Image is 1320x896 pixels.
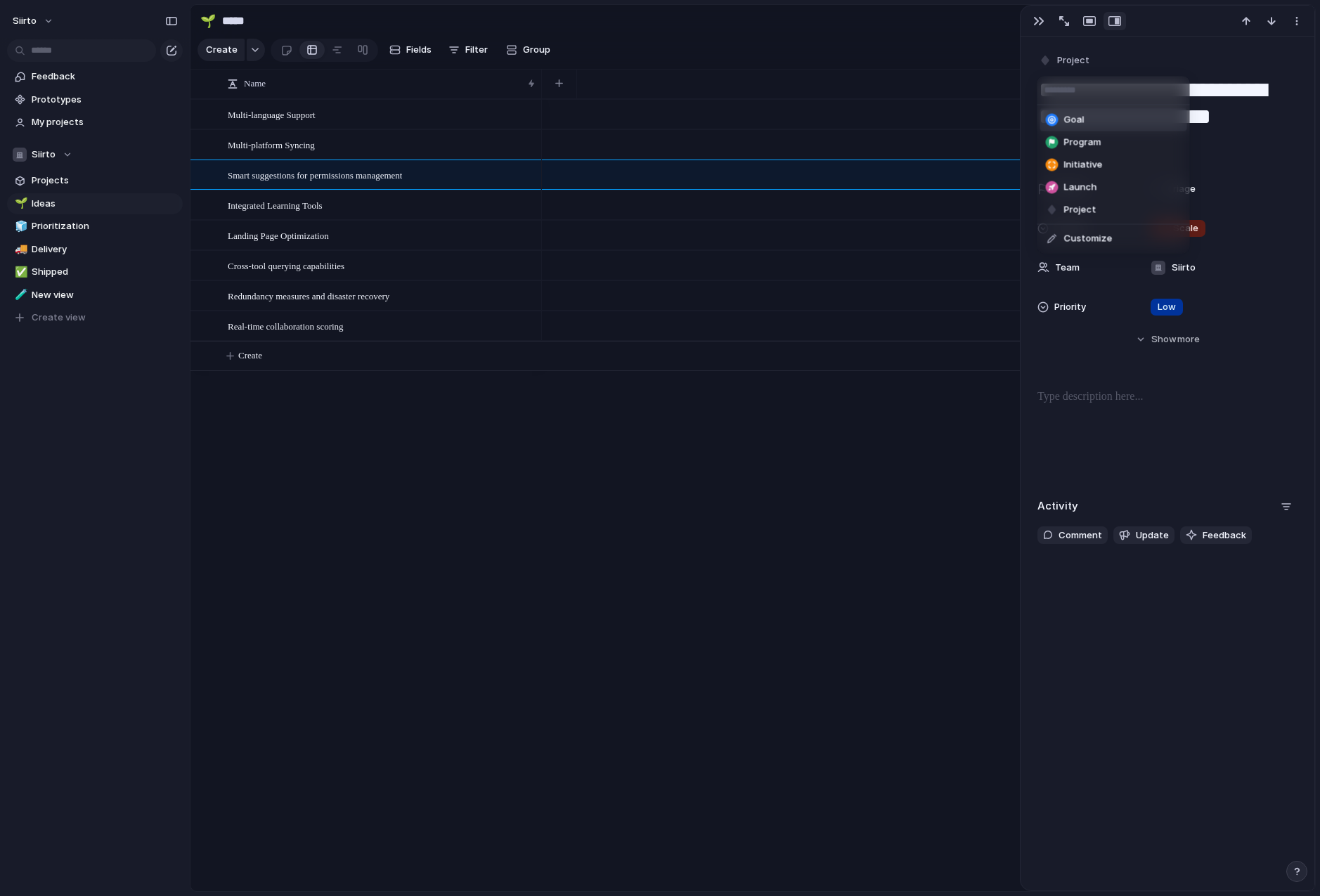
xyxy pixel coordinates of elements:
span: Goal [1064,113,1085,127]
span: Initiative [1064,158,1103,172]
span: Launch [1064,181,1097,195]
span: Project [1064,203,1096,217]
span: Program [1064,136,1101,150]
span: Customize [1064,232,1113,246]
